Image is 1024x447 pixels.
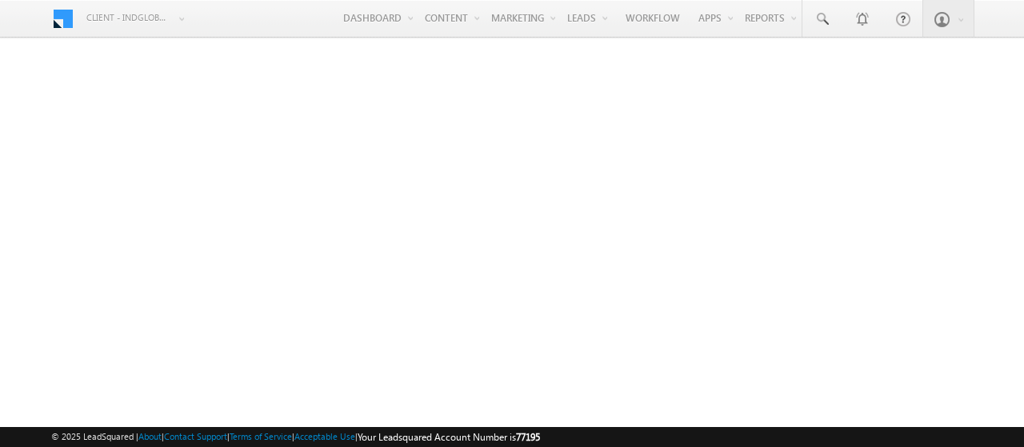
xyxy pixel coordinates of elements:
span: 77195 [516,431,540,443]
a: Contact Support [164,431,227,441]
a: Acceptable Use [294,431,355,441]
span: © 2025 LeadSquared | | | | | [51,429,540,445]
a: Terms of Service [230,431,292,441]
span: Client - indglobal2 (77195) [86,10,170,26]
a: About [138,431,162,441]
span: Your Leadsquared Account Number is [358,431,540,443]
